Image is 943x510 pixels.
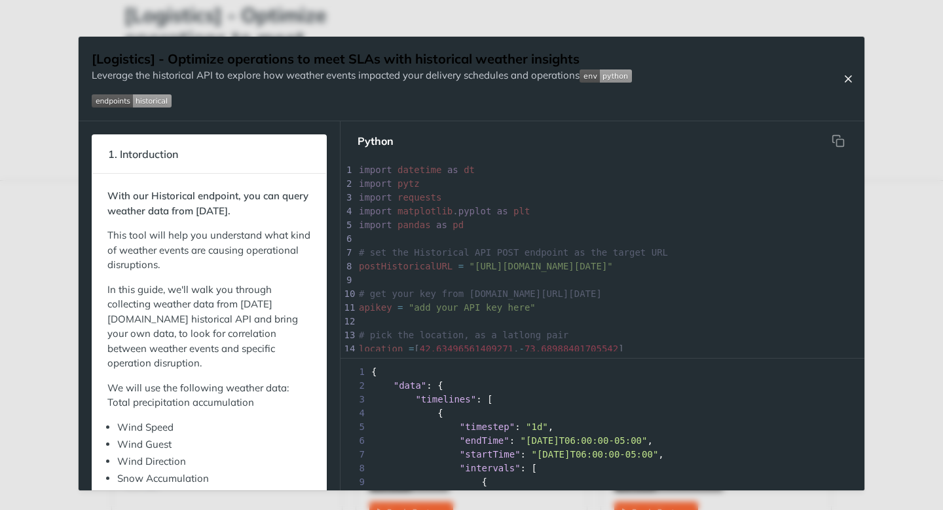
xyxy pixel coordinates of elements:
[341,489,864,503] div: : ,
[359,288,602,299] span: # get your key from [DOMAIN_NAME][URL][DATE]
[580,69,632,81] span: Expand image
[470,261,613,271] span: "[URL][DOMAIN_NAME][DATE]"
[458,261,464,271] span: =
[832,134,845,147] svg: hidden
[409,343,414,354] span: =
[420,343,513,354] span: 42.63496561409271
[341,365,369,379] span: 1
[359,178,392,189] span: import
[341,461,369,475] span: 8
[398,192,441,203] span: requests
[341,177,354,191] div: 2
[341,191,354,205] div: 3
[117,454,311,469] li: Wind Direction
[341,287,354,301] div: 10
[341,342,354,356] div: 14
[409,302,536,313] span: "add your API key here"
[117,420,311,435] li: Wind Speed
[460,435,509,446] span: "endTime"
[531,449,658,460] span: "[DATE]T06:00:00-05:00"
[394,380,427,391] span: "data"
[453,220,464,230] span: pd
[513,206,530,216] span: plt
[341,301,354,315] div: 11
[341,205,354,218] div: 4
[341,218,354,232] div: 5
[107,283,311,371] p: In this guide, we'll walk you through collecting weather data from [DATE][DOMAIN_NAME] historical...
[341,273,354,287] div: 9
[341,461,864,475] div: : [
[359,206,392,216] span: import
[497,206,508,216] span: as
[341,365,864,379] div: {
[519,343,524,354] span: -
[341,406,369,420] span: 4
[521,435,648,446] span: "[DATE]T06:00:00-05:00"
[341,393,864,406] div: : [
[341,260,354,273] div: 8
[107,381,311,410] p: We will use the following weather data: Total precipitation accumulation
[341,489,369,503] span: 10
[92,94,172,108] img: endpoint
[359,343,624,354] span: [ , ]
[359,330,568,340] span: # pick the location, as a latlong pair
[92,93,632,108] span: Expand image
[359,165,392,175] span: import
[117,471,311,486] li: Snow Accumulation
[341,379,864,393] div: : {
[458,206,492,216] span: pyplot
[341,448,369,461] span: 7
[359,261,453,271] span: postHistoricalURL
[460,449,521,460] span: "startTime"
[464,165,475,175] span: dt
[341,406,864,420] div: {
[460,422,515,432] span: "timestep"
[341,434,369,448] span: 6
[460,463,521,473] span: "intervals"
[447,165,458,175] span: as
[359,302,392,313] span: apikey
[92,50,632,68] h1: [Logistics] - Optimize operations to meet SLAs with historical weather insights
[341,246,354,260] div: 7
[580,69,632,83] img: env
[525,343,618,354] span: 73.68988401705542
[398,220,431,230] span: pandas
[359,343,403,354] span: location
[341,379,369,393] span: 2
[341,420,369,434] span: 5
[341,393,369,406] span: 3
[341,475,864,489] div: {
[92,68,632,83] p: Leverage the historical API to explore how weather events impacted your delivery schedules and op...
[825,128,851,154] button: Copy
[341,420,864,434] div: : ,
[341,448,864,461] div: : ,
[341,315,354,328] div: 12
[436,220,447,230] span: as
[359,247,668,258] span: # set the Historical API POST endpoint as the target URL
[398,178,420,189] span: pytz
[341,232,354,246] div: 6
[398,302,403,313] span: =
[415,394,476,404] span: "timelines"
[341,434,864,448] div: : ,
[117,437,311,452] li: Wind Guest
[99,142,187,167] span: 1. Intorduction
[838,72,858,85] button: Close Recipe
[107,228,311,273] p: This tool will help you understand what kind of weather events are causing operational disruptions.
[347,128,404,154] button: Python
[107,189,308,217] strong: With our Historical endpoint, you can query weather data from [DATE].
[359,220,392,230] span: import
[398,165,441,175] span: datetime
[341,328,354,342] div: 13
[398,206,453,216] span: matplotlib
[341,475,369,489] span: 9
[359,206,530,216] span: .
[341,163,354,177] div: 1
[526,422,548,432] span: "1d"
[359,192,392,203] span: import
